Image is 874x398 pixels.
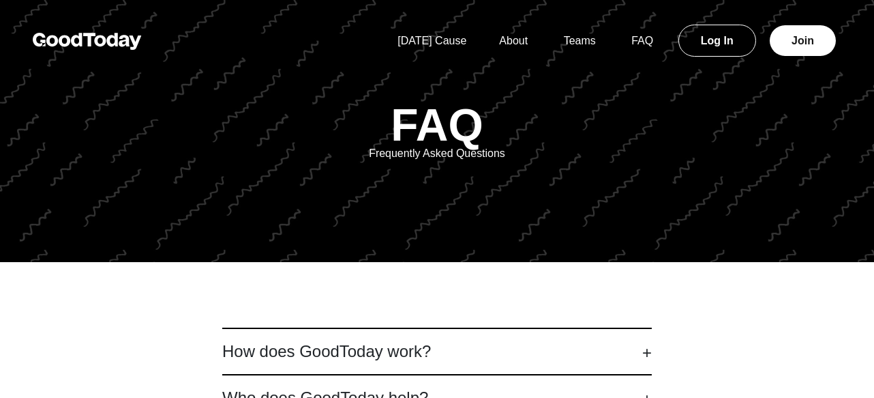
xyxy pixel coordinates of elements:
a: Teams [547,35,612,46]
h2: Frequently Asked Questions [369,147,505,160]
img: GoodToday [33,33,142,50]
a: Log In [678,25,756,57]
h1: FAQ [369,102,505,147]
a: About [483,35,544,46]
a: FAQ [615,35,669,46]
h2: How does GoodToday work? [222,343,652,360]
a: [DATE] Cause [381,35,483,46]
a: Join [770,25,836,56]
